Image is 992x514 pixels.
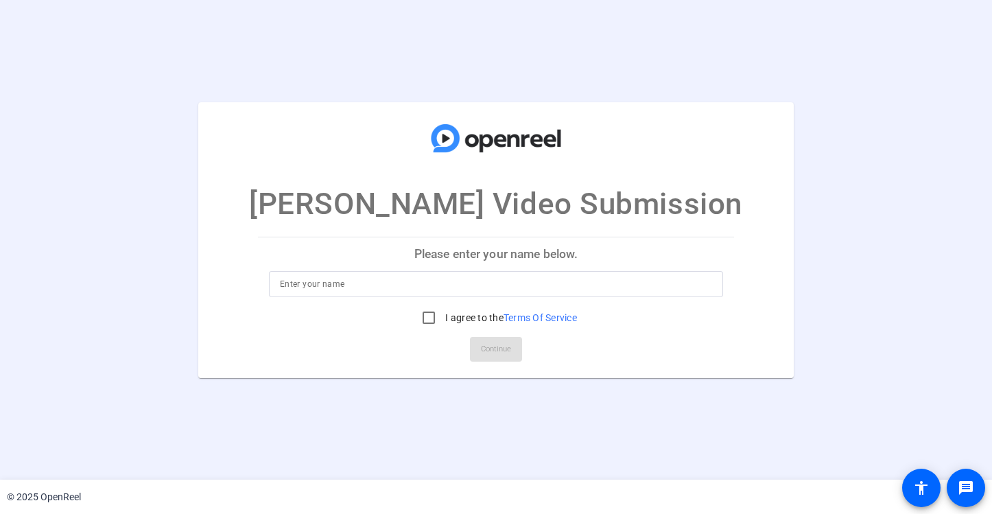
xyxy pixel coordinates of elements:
label: I agree to the [442,311,577,325]
mat-icon: message [958,480,974,496]
p: [PERSON_NAME] Video Submission [249,181,743,226]
input: Enter your name [280,276,712,292]
div: © 2025 OpenReel [7,490,81,504]
p: Please enter your name below. [258,237,734,270]
img: company-logo [427,115,565,161]
a: Terms Of Service [504,312,577,323]
mat-icon: accessibility [913,480,930,496]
